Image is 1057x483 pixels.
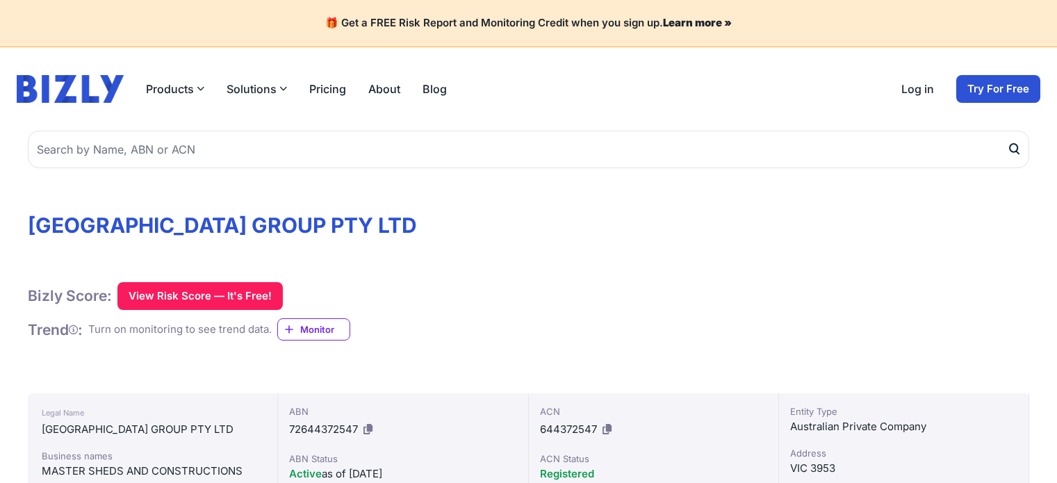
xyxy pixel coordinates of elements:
span: 644372547 [540,423,597,436]
h1: Bizly Score: [28,286,112,305]
div: Australian Private Company [790,418,1017,435]
div: [GEOGRAPHIC_DATA] GROUP PTY LTD [42,421,263,438]
button: Products [146,81,204,97]
a: Pricing [309,81,346,97]
h1: [GEOGRAPHIC_DATA] GROUP PTY LTD [28,213,1029,238]
a: Log in [901,81,934,97]
input: Search by Name, ABN or ACN [28,131,1029,168]
div: ABN [289,404,516,418]
a: Blog [423,81,447,97]
h1: Trend : [28,320,83,339]
div: Entity Type [790,404,1017,418]
div: Legal Name [42,404,263,421]
span: Monitor [300,322,350,336]
div: Turn on monitoring to see trend data. [88,322,272,338]
div: ACN [540,404,767,418]
div: VIC 3953 [790,460,1017,477]
div: ACN Status [540,452,767,466]
a: Monitor [277,318,350,341]
div: ABN Status [289,452,516,466]
a: Learn more » [663,16,732,29]
span: Active [289,467,322,480]
div: MASTER SHEDS AND CONSTRUCTIONS [42,463,263,480]
span: 72644372547 [289,423,358,436]
button: Solutions [227,81,287,97]
a: About [368,81,400,97]
button: View Risk Score — It's Free! [117,282,283,310]
div: Address [790,446,1017,460]
h4: 🎁 Get a FREE Risk Report and Monitoring Credit when you sign up. [17,17,1040,30]
div: Business names [42,449,263,463]
a: Try For Free [956,75,1040,103]
span: Registered [540,467,594,480]
div: as of [DATE] [289,466,516,482]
